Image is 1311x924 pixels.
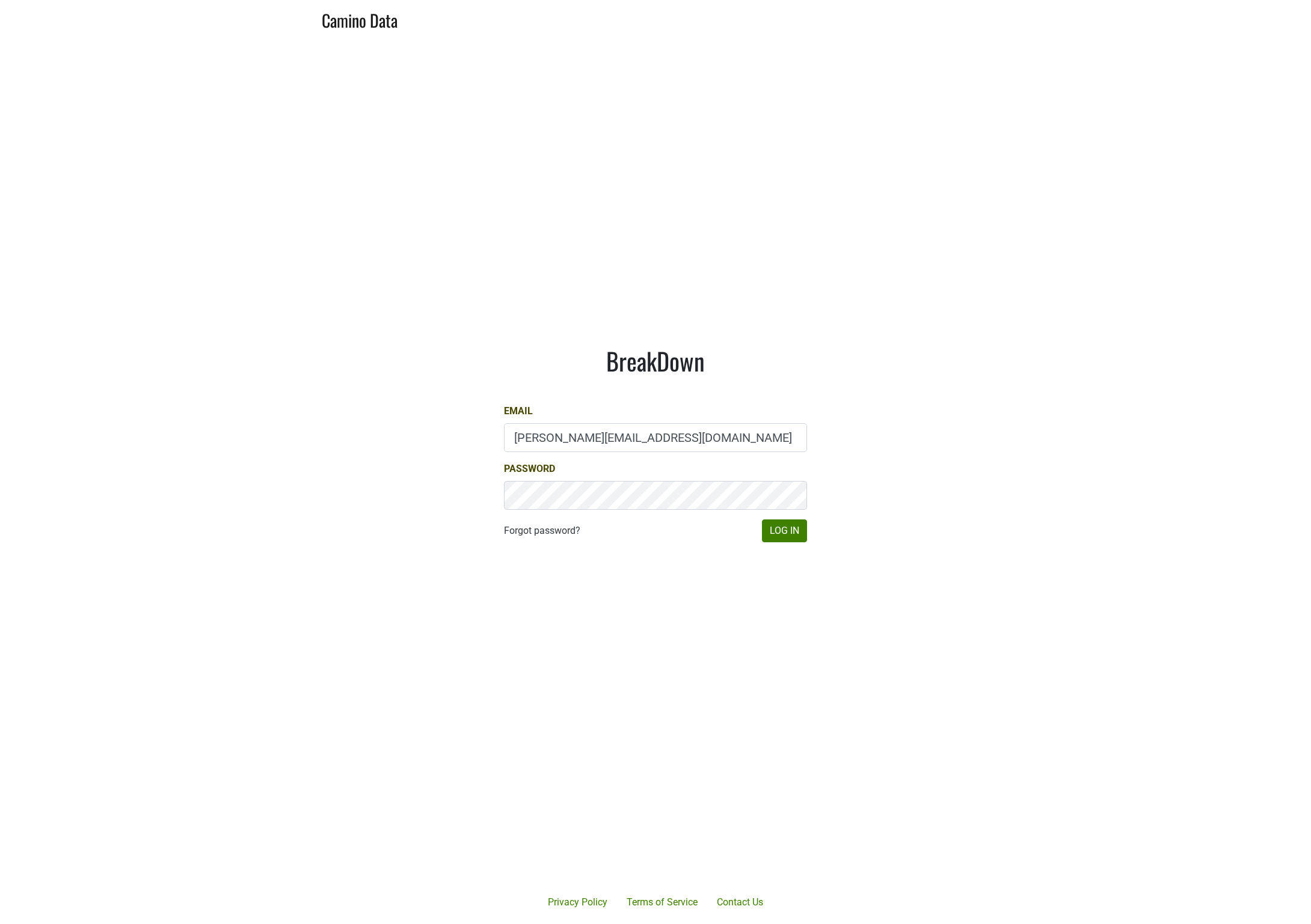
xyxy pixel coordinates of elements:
[707,890,773,914] a: Contact Us
[538,890,617,914] a: Privacy Policy
[617,890,707,914] a: Terms of Service
[762,519,807,542] button: Log In
[322,5,398,33] a: Camino Data
[504,462,555,476] label: Password
[504,346,807,375] h1: BreakDown
[504,404,533,418] label: Email
[504,524,580,538] a: Forgot password?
